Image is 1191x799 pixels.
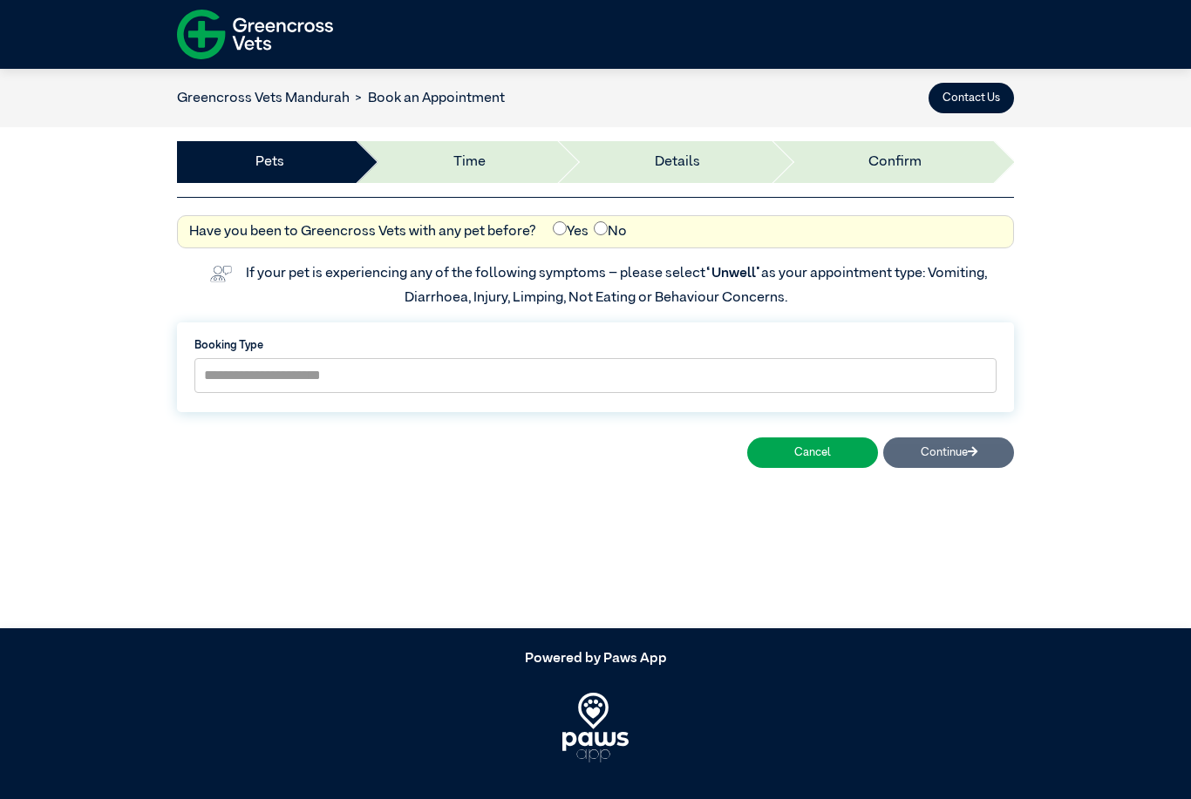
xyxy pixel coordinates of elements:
[929,83,1014,113] button: Contact Us
[194,337,997,354] label: Booking Type
[594,221,608,235] input: No
[747,437,878,468] button: Cancel
[255,152,284,173] a: Pets
[177,88,505,109] nav: breadcrumb
[246,267,990,305] label: If your pet is experiencing any of the following symptoms – please select as your appointment typ...
[177,651,1014,667] h5: Powered by Paws App
[177,4,333,64] img: f-logo
[594,221,627,242] label: No
[189,221,536,242] label: Have you been to Greencross Vets with any pet before?
[553,221,589,242] label: Yes
[204,260,237,288] img: vet
[562,693,630,762] img: PawsApp
[553,221,567,235] input: Yes
[350,88,505,109] li: Book an Appointment
[705,267,761,281] span: “Unwell”
[177,91,350,105] a: Greencross Vets Mandurah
